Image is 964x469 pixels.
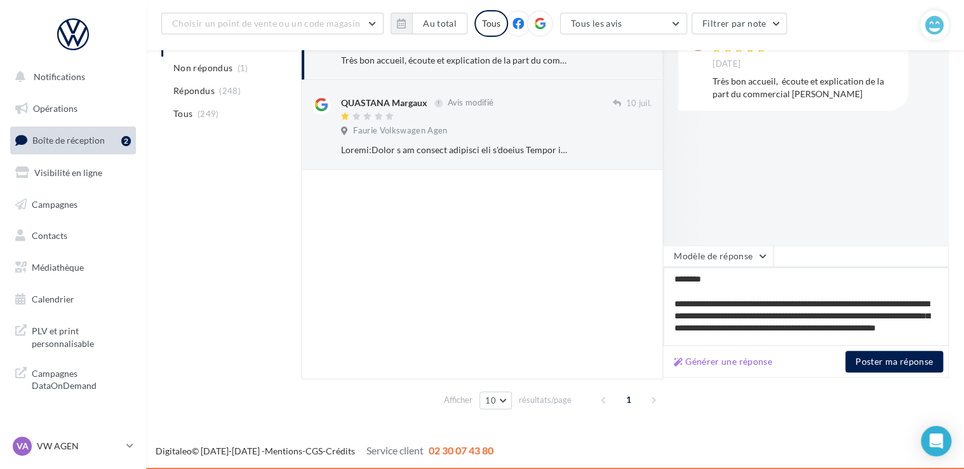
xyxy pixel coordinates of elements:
[8,160,138,186] a: Visibilité en ligne
[17,440,29,452] span: VA
[8,317,138,355] a: PLV et print personnalisable
[121,136,131,146] div: 2
[8,95,138,122] a: Opérations
[8,286,138,313] a: Calendrier
[8,126,138,154] a: Boîte de réception2
[485,395,496,405] span: 10
[305,445,323,456] a: CGS
[34,71,85,82] span: Notifications
[156,445,493,456] span: © [DATE]-[DATE] - - -
[173,62,232,74] span: Non répondus
[669,354,777,369] button: Générer une réponse
[921,426,951,456] div: Open Intercom Messenger
[619,390,639,410] span: 1
[32,365,131,392] span: Campagnes DataOnDemand
[571,18,622,29] span: Tous les avis
[8,191,138,218] a: Campagnes
[173,85,215,97] span: Répondus
[429,444,493,456] span: 02 30 07 43 80
[713,58,740,70] span: [DATE]
[326,445,355,456] a: Crédits
[353,125,447,137] span: Faurie Volkswagen Agen
[845,351,943,372] button: Poster ma réponse
[173,107,192,120] span: Tous
[713,75,898,100] div: Très bon accueil, écoute et explication de la part du commercial [PERSON_NAME]
[444,394,472,406] span: Afficher
[8,64,133,90] button: Notifications
[391,13,467,34] button: Au total
[238,63,248,73] span: (1)
[8,360,138,397] a: Campagnes DataOnDemand
[474,10,508,37] div: Tous
[692,13,787,34] button: Filtrer par note
[161,13,384,34] button: Choisir un point de vente ou un code magasin
[197,109,219,119] span: (249)
[341,144,569,156] div: Loremi:Dolor s am consect adipisci eli s'doeius Tempor in utlab e dolor mag aliqu en adminim: 0) ...
[172,18,360,29] span: Choisir un point de vente ou un code magasin
[663,245,773,267] button: Modèle de réponse
[447,98,493,108] span: Avis modifié
[32,135,105,146] span: Boîte de réception
[560,13,687,34] button: Tous les avis
[412,13,467,34] button: Au total
[37,440,121,452] p: VW AGEN
[366,444,424,456] span: Service client
[32,262,84,273] span: Médiathèque
[341,54,569,67] div: Très bon accueil, écoute et explication de la part du commercial [PERSON_NAME]
[341,97,427,109] div: QUASTANA Margaux
[156,445,192,456] a: Digitaleo
[32,322,131,350] span: PLV et print personnalisable
[219,86,241,96] span: (248)
[10,434,136,458] a: VA VW AGEN
[33,103,77,114] span: Opérations
[479,391,512,409] button: 10
[32,230,67,241] span: Contacts
[8,254,138,281] a: Médiathèque
[32,294,74,304] span: Calendrier
[626,98,652,109] span: 10 juil.
[519,394,572,406] span: résultats/page
[32,198,77,209] span: Campagnes
[265,445,302,456] a: Mentions
[34,167,102,178] span: Visibilité en ligne
[8,222,138,249] a: Contacts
